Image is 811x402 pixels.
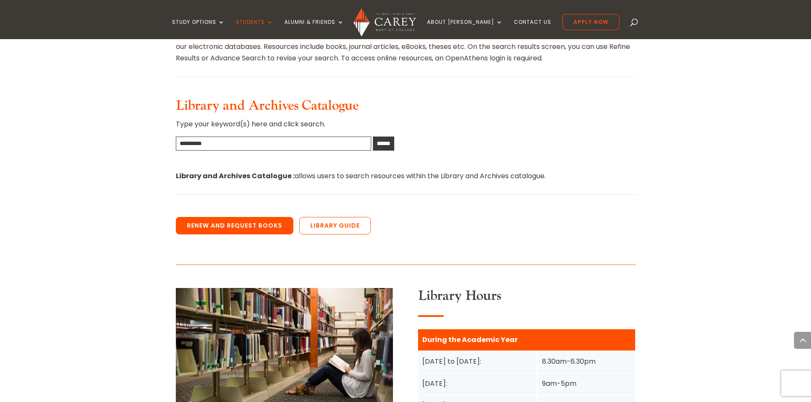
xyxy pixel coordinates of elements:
div: 9am-5pm [542,378,631,389]
img: Carey Baptist College [353,8,416,37]
strong: Library and Archives Catalogue : [176,171,295,181]
div: [DATE] to [DATE]: [422,356,533,367]
p: allows users to search resources within the Library and Archives catalogue. [176,170,636,182]
a: Study Options [172,19,225,39]
div: 8.30am-6.30pm [542,356,631,367]
a: Apply Now [562,14,619,30]
a: Contact Us [514,19,551,39]
p: Type your keyword(s) here and click search. [176,118,636,137]
a: Alumni & Friends [284,19,344,39]
a: Students [236,19,273,39]
a: Library Guide [299,217,371,235]
div: [DATE]: [422,378,533,389]
a: About [PERSON_NAME] [427,19,503,39]
h3: Library and Archives Catalogue [176,98,636,118]
h3: Library Hours [418,288,635,308]
p: allows a user to make a comprehensive search of resources within the [PERSON_NAME] Library catalo... [176,29,636,64]
strong: During the Academic Year [422,335,518,345]
a: Renew and Request Books [176,217,293,235]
